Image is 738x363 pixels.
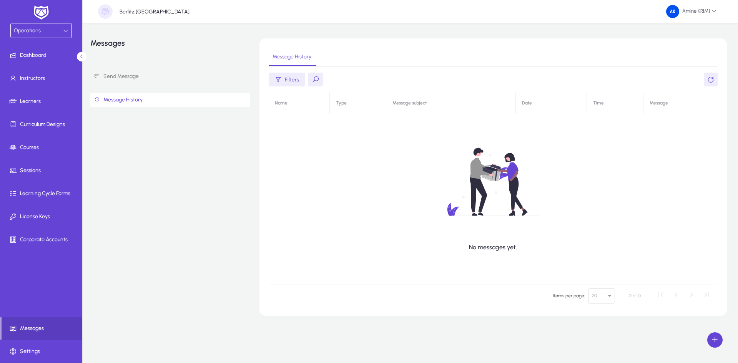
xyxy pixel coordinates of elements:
[629,292,641,300] div: 0 of 0
[269,285,717,307] mat-paginator: Select page
[2,98,84,105] span: Learners
[2,340,84,363] a: Settings
[2,190,84,197] span: Learning Cycle Forms
[408,126,578,238] img: no-data.svg
[2,213,84,220] span: License Keys
[2,325,82,332] span: Messages
[2,205,84,228] a: License Keys
[98,4,113,19] img: organization-placeholder.png
[666,5,679,18] img: 244.png
[2,144,84,151] span: Courses
[90,70,250,84] a: Send Message
[2,348,84,355] span: Settings
[273,54,311,60] span: Message History
[666,5,716,18] span: Amine KRIMI
[285,76,299,83] span: Filters
[2,44,84,67] a: Dashboard
[2,90,84,113] a: Learners
[2,236,84,244] span: Corporate Accounts
[660,5,723,18] button: Amine KRIMI
[2,121,84,128] span: Curriculum Designs
[553,292,585,300] div: Items per page:
[2,113,84,136] a: Curriculum Designs
[2,136,84,159] a: Courses
[2,159,84,182] a: Sessions
[90,93,250,107] a: Message History
[120,8,189,15] p: Berlitz [GEOGRAPHIC_DATA]
[2,51,84,59] span: Dashboard
[2,228,84,251] a: Corporate Accounts
[2,167,84,174] span: Sessions
[2,182,84,205] a: Learning Cycle Forms
[90,38,250,48] h2: Messages
[32,5,51,21] img: white-logo.png
[2,75,84,82] span: Instructors
[269,73,305,86] button: Filters
[14,27,41,34] span: Operations
[2,67,84,90] a: Instructors
[469,244,517,251] p: No messages yet.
